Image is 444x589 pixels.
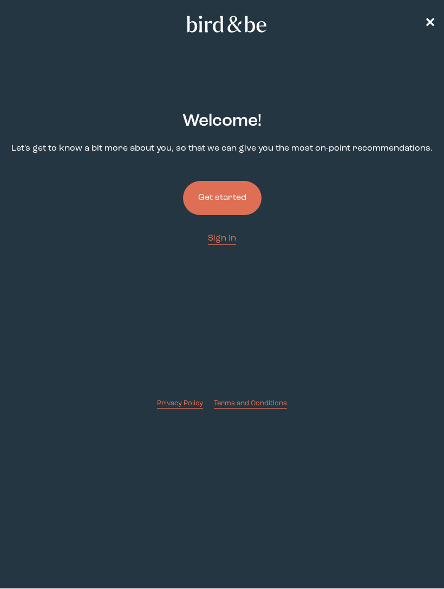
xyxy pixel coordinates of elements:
span: ✕ [425,17,435,30]
button: Get started [183,181,262,215]
iframe: Gorgias live chat messenger [390,538,433,578]
a: Terms and Conditions [214,398,287,409]
p: Let's get to know a bit more about you, so that we can give you the most on-point recommendations. [11,143,433,155]
span: Privacy Policy [157,400,203,407]
a: ✕ [425,15,435,34]
a: Privacy Policy [157,398,203,409]
span: Sign In [208,234,236,243]
h2: Welcome ! [182,109,262,134]
a: Sign In [208,232,236,245]
a: Get started [183,164,262,232]
span: Terms and Conditions [214,400,287,407]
